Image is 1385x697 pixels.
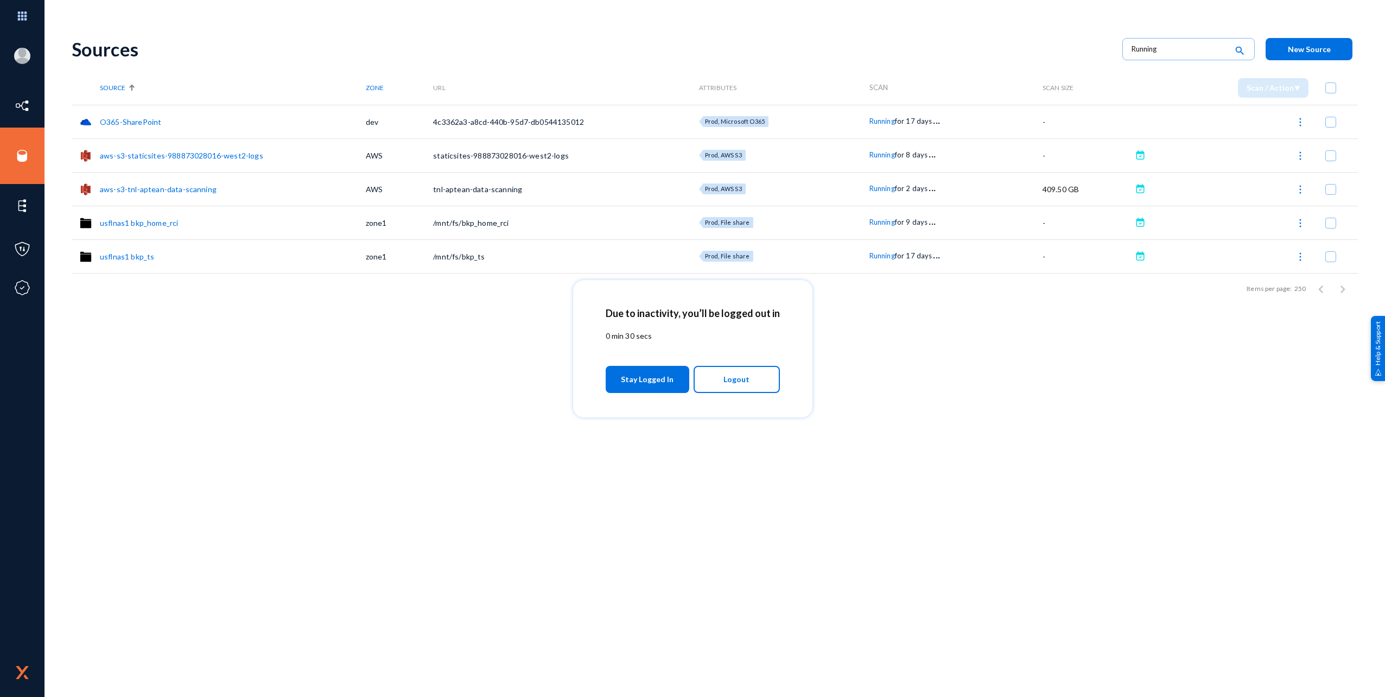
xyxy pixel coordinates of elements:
[621,370,674,389] span: Stay Logged In
[606,366,690,393] button: Stay Logged In
[694,366,780,393] button: Logout
[723,370,749,389] span: Logout
[606,307,780,319] h2: Due to inactivity, you’ll be logged out in
[606,330,780,341] p: 0 min 30 secs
